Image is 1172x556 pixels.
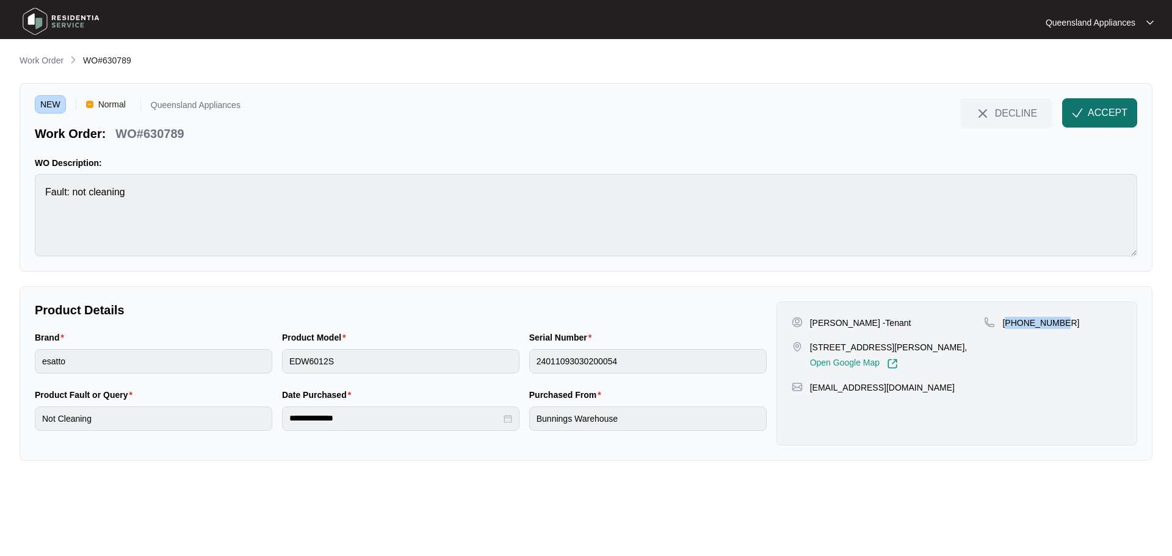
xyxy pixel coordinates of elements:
span: NEW [35,95,66,114]
a: Work Order [17,54,66,68]
button: close-IconDECLINE [960,98,1052,128]
img: dropdown arrow [1146,20,1154,26]
img: user-pin [792,317,803,328]
label: Product Model [282,331,351,344]
span: DECLINE [995,106,1037,120]
input: Purchased From [529,406,767,431]
p: WO Description: [35,157,1137,169]
img: Vercel Logo [86,101,93,108]
p: [PHONE_NUMBER] [1002,317,1079,329]
p: Work Order [20,54,63,67]
input: Product Fault or Query [35,406,272,431]
label: Serial Number [529,331,596,344]
label: Product Fault or Query [35,389,137,401]
img: map-pin [984,317,995,328]
input: Serial Number [529,349,767,374]
img: check-Icon [1072,107,1083,118]
label: Purchased From [529,389,606,401]
p: Work Order: [35,125,106,142]
img: map-pin [792,341,803,352]
input: Date Purchased [289,412,501,425]
img: map-pin [792,381,803,392]
p: Product Details [35,301,767,319]
button: check-IconACCEPT [1062,98,1137,128]
label: Date Purchased [282,389,356,401]
span: Normal [93,95,131,114]
input: Product Model [282,349,519,374]
img: chevron-right [68,55,78,65]
img: close-Icon [975,106,990,121]
p: Queensland Appliances [151,101,241,114]
p: [PERSON_NAME] -Tenant [810,317,911,329]
input: Brand [35,349,272,374]
img: residentia service logo [18,3,104,40]
p: Queensland Appliances [1046,16,1135,29]
a: Open Google Map [810,358,898,369]
p: [EMAIL_ADDRESS][DOMAIN_NAME] [810,381,955,394]
p: [STREET_ADDRESS][PERSON_NAME], [810,341,968,353]
img: Link-External [887,358,898,369]
p: WO#630789 [115,125,184,142]
textarea: Fault: not cleaning [35,174,1137,256]
span: WO#630789 [83,56,131,65]
label: Brand [35,331,69,344]
span: ACCEPT [1088,106,1127,120]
